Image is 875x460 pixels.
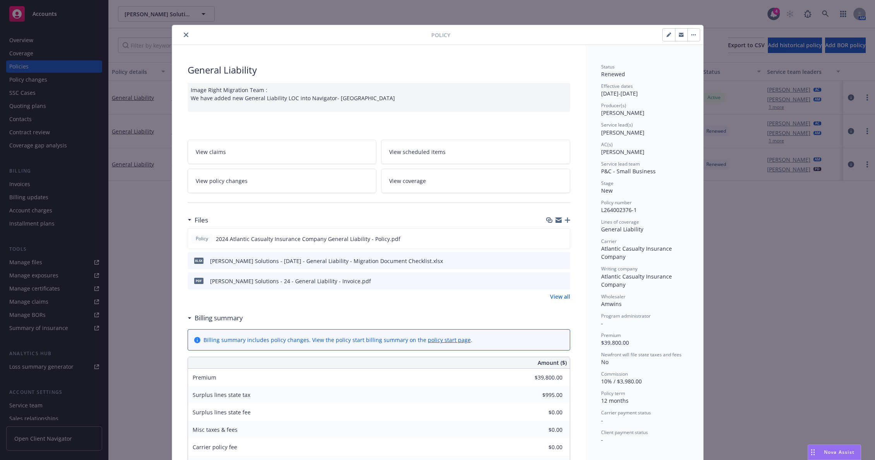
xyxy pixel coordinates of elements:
[210,277,371,285] div: [PERSON_NAME] Solutions - 24 - General Liability - Invoice.pdf
[381,169,570,193] a: View coverage
[601,351,682,358] span: Newfront will file state taxes and fees
[431,31,450,39] span: Policy
[517,389,567,401] input: 0.00
[517,441,567,453] input: 0.00
[560,257,567,265] button: preview file
[194,235,210,242] span: Policy
[601,339,629,346] span: $39,800.00
[193,374,216,381] span: Premium
[188,169,377,193] a: View policy changes
[601,320,603,327] span: -
[381,140,570,164] a: View scheduled items
[188,313,243,323] div: Billing summary
[601,226,643,233] span: General Liability
[188,83,570,112] div: Image Right Migration Team : We have added new General Liability LOC into Navigator- [GEOGRAPHIC_...
[188,215,208,225] div: Files
[196,148,226,156] span: View claims
[824,449,854,455] span: Nova Assist
[193,409,251,416] span: Surplus lines state fee
[194,258,203,263] span: xlsx
[601,180,614,186] span: Stage
[389,148,446,156] span: View scheduled items
[517,424,567,436] input: 0.00
[517,372,567,383] input: 0.00
[601,332,621,339] span: Premium
[196,177,248,185] span: View policy changes
[601,371,628,377] span: Commission
[601,70,625,78] span: Renewed
[517,407,567,418] input: 0.00
[548,257,554,265] button: download file
[601,102,626,109] span: Producer(s)
[601,141,613,148] span: AC(s)
[547,235,554,243] button: download file
[601,187,613,194] span: New
[550,292,570,301] a: View all
[601,390,625,397] span: Policy term
[203,336,472,344] div: Billing summary includes policy changes. View the policy start billing summary on the .
[181,30,191,39] button: close
[538,359,567,367] span: Amount ($)
[216,235,400,243] span: 2024 Atlantic Casualty Insurance Company General Liability - Policy.pdf
[601,109,644,116] span: [PERSON_NAME]
[548,277,554,285] button: download file
[601,245,673,260] span: Atlantic Casualty Insurance Company
[195,313,243,323] h3: Billing summary
[601,409,651,416] span: Carrier payment status
[601,273,673,288] span: Atlantic Casualty Insurance Company
[601,199,632,206] span: Policy number
[193,443,237,451] span: Carrier policy fee
[601,63,615,70] span: Status
[188,140,377,164] a: View claims
[601,161,640,167] span: Service lead team
[193,426,238,433] span: Misc taxes & fees
[601,148,644,156] span: [PERSON_NAME]
[601,265,637,272] span: Writing company
[601,168,656,175] span: P&C - Small Business
[601,429,648,436] span: Client payment status
[601,358,608,366] span: No
[560,235,567,243] button: preview file
[601,300,622,308] span: Amwins
[188,63,570,77] div: General Liability
[601,219,639,225] span: Lines of coverage
[601,313,651,319] span: Program administrator
[560,277,567,285] button: preview file
[195,215,208,225] h3: Files
[808,445,861,460] button: Nova Assist
[194,278,203,284] span: pdf
[601,417,603,424] span: -
[389,177,426,185] span: View coverage
[601,83,633,89] span: Effective dates
[193,391,250,398] span: Surplus lines state tax
[601,397,629,404] span: 12 months
[210,257,443,265] div: [PERSON_NAME] Solutions - [DATE] - General Liability - Migration Document Checklist.xlsx
[428,336,471,344] a: policy start page
[601,293,625,300] span: Wholesaler
[601,129,644,136] span: [PERSON_NAME]
[808,445,818,460] div: Drag to move
[601,83,688,97] div: [DATE] - [DATE]
[601,121,633,128] span: Service lead(s)
[601,206,637,214] span: L264002376-1
[601,238,617,245] span: Carrier
[601,436,603,443] span: -
[601,378,642,385] span: 10% / $3,980.00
